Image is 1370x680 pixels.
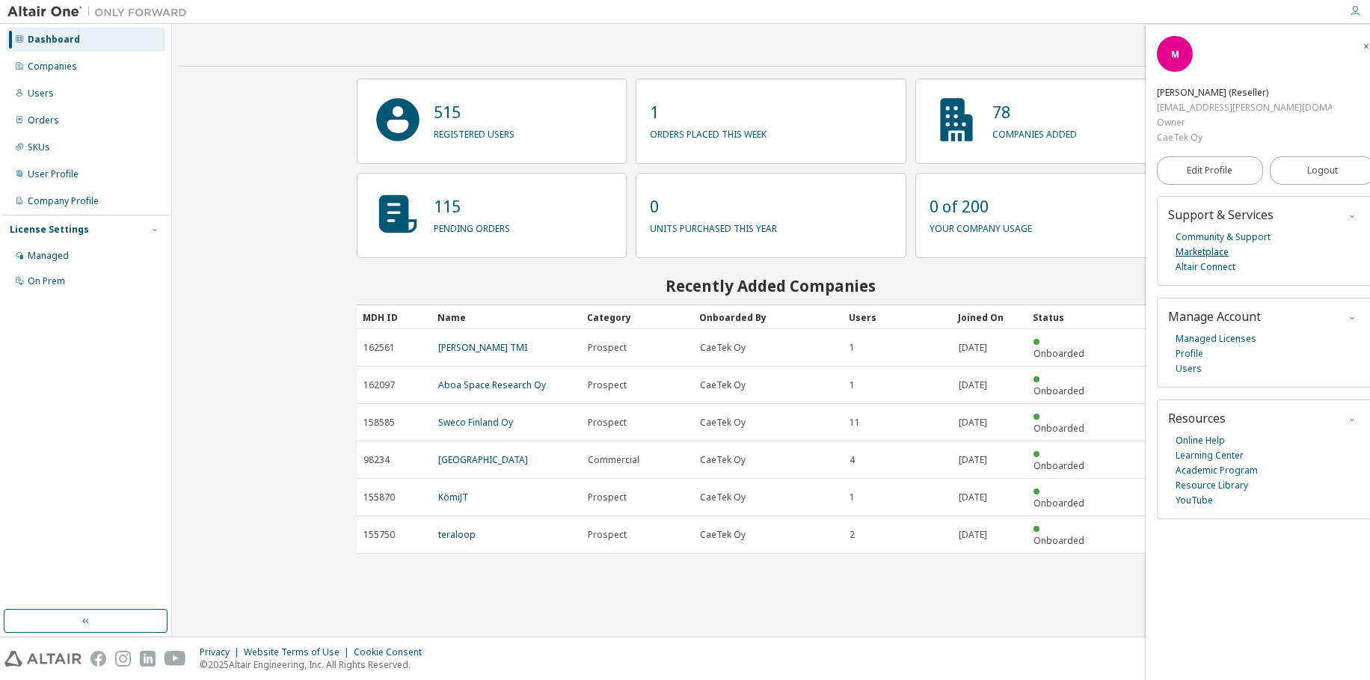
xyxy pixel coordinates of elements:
div: Website Terms of Use [244,646,354,658]
p: 0 [650,195,777,218]
span: Support & Services [1168,206,1274,223]
div: User Profile [28,168,79,180]
a: Resource Library [1176,478,1248,493]
p: 0 of 200 [930,195,1032,218]
span: Onboarded [1033,497,1084,509]
span: Logout [1307,163,1338,178]
p: 1 [650,101,767,123]
span: Prospect [588,342,627,354]
p: registered users [434,123,514,141]
a: Marketplace [1176,245,1229,260]
p: your company usage [930,218,1032,235]
a: KömiJT [438,491,468,503]
p: companies added [992,123,1077,141]
div: Name [437,305,575,329]
span: 11 [850,417,860,429]
span: Manage Account [1168,308,1261,325]
span: CaeTek Oy [700,491,746,503]
span: Prospect [588,491,627,503]
span: [DATE] [959,417,987,429]
span: Onboarded [1033,422,1084,435]
a: Community & Support [1176,230,1271,245]
a: Edit Profile [1157,156,1263,185]
a: [PERSON_NAME] TMI [438,341,527,354]
span: 4 [850,454,855,466]
span: 162097 [363,379,395,391]
div: [EMAIL_ADDRESS][PERSON_NAME][DOMAIN_NAME] [1157,100,1332,115]
img: altair_logo.svg [4,651,82,667]
span: Prospect [588,529,627,541]
span: CaeTek Oy [700,454,746,466]
p: 78 [992,101,1077,123]
a: Managed Licenses [1176,331,1256,346]
p: units purchased this year [650,218,777,235]
div: SKUs [28,141,50,153]
div: Orders [28,114,59,126]
a: [GEOGRAPHIC_DATA] [438,453,528,466]
span: [DATE] [959,491,987,503]
span: [DATE] [959,342,987,354]
p: © 2025 Altair Engineering, Inc. All Rights Reserved. [200,658,431,671]
a: teraloop [438,528,476,541]
h2: Recently Added Companies [357,276,1185,295]
span: Prospect [588,379,627,391]
span: [DATE] [959,529,987,541]
a: Aboa Space Research Oy [438,379,546,391]
span: M [1171,48,1179,61]
a: Academic Program [1176,463,1258,478]
p: pending orders [434,218,510,235]
a: Learning Center [1176,448,1244,463]
span: 155870 [363,491,395,503]
span: 162561 [363,342,395,354]
img: linkedin.svg [140,651,156,667]
span: CaeTek Oy [700,342,746,354]
span: Edit Profile [1187,165,1232,177]
div: Companies [28,61,77,73]
span: Onboarded [1033,385,1084,397]
span: 98234 [363,454,390,466]
span: Resources [1168,410,1226,426]
a: Sweco Finland Oy [438,416,513,429]
a: Users [1176,361,1202,376]
div: Onboarded By [699,305,837,329]
p: 115 [434,195,510,218]
a: Profile [1176,346,1203,361]
span: [DATE] [959,454,987,466]
div: Privacy [200,646,244,658]
img: instagram.svg [115,651,131,667]
div: Company Profile [28,195,99,207]
img: youtube.svg [165,651,186,667]
p: 515 [434,101,514,123]
span: CaeTek Oy [700,379,746,391]
span: CaeTek Oy [700,529,746,541]
span: Commercial [588,454,639,466]
span: 1 [850,379,855,391]
div: Category [587,305,687,329]
div: Cookie Consent [354,646,431,658]
img: Altair One [7,4,194,19]
div: MDH ID [363,305,426,329]
div: Owner [1157,115,1332,130]
div: Users [849,305,945,329]
span: 1 [850,491,855,503]
p: orders placed this week [650,123,767,141]
a: YouTube [1176,493,1213,508]
span: Onboarded [1033,459,1084,472]
span: Onboarded [1033,534,1084,547]
div: License Settings [10,224,89,236]
span: CaeTek Oy [700,417,746,429]
div: CaeTek Oy [1157,130,1332,145]
div: Users [28,88,54,99]
span: 2 [850,529,855,541]
div: Mika Ketola (Reseller) [1157,85,1332,100]
div: Joined On [958,305,1021,329]
div: Status [1033,305,1096,329]
div: Managed [28,250,69,262]
span: 1 [850,342,855,354]
span: 158585 [363,417,395,429]
span: Onboarded [1033,347,1084,360]
span: 155750 [363,529,395,541]
img: facebook.svg [90,651,106,667]
a: Online Help [1176,433,1225,448]
div: Dashboard [28,34,80,46]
